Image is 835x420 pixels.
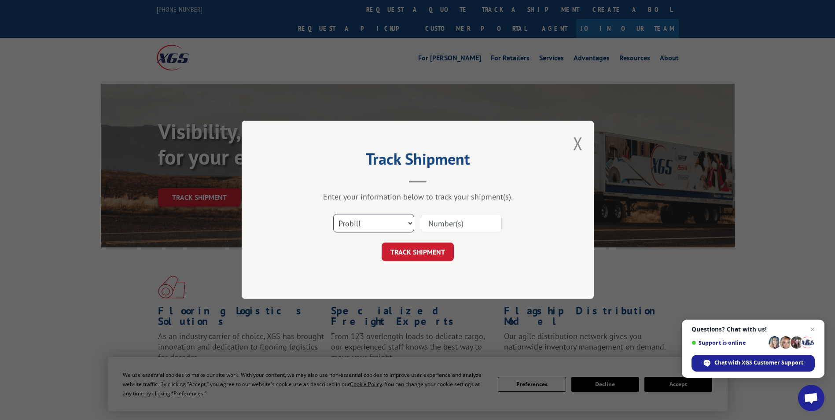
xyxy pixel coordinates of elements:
[692,355,815,372] div: Chat with XGS Customer Support
[421,214,502,233] input: Number(s)
[573,132,583,155] button: Close modal
[798,385,824,411] div: Open chat
[286,192,550,202] div: Enter your information below to track your shipment(s).
[692,339,765,346] span: Support is online
[692,326,815,333] span: Questions? Chat with us!
[714,359,803,367] span: Chat with XGS Customer Support
[286,153,550,169] h2: Track Shipment
[807,324,818,335] span: Close chat
[382,243,454,262] button: TRACK SHIPMENT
